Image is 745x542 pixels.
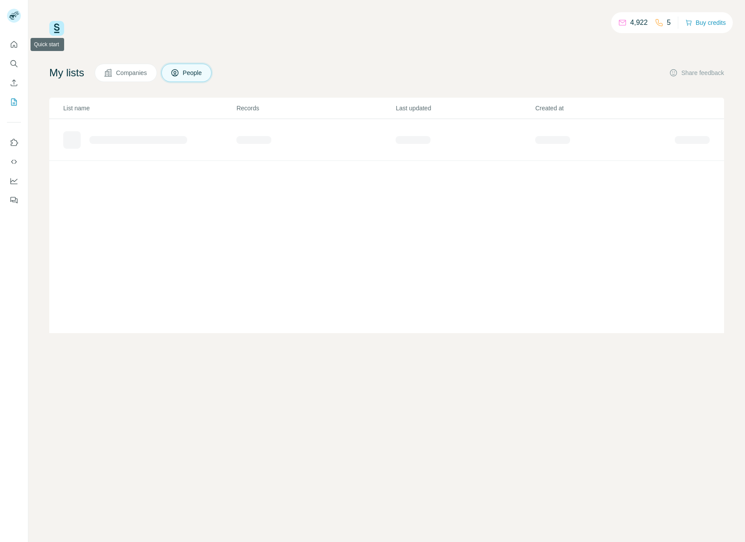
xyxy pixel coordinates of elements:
button: Quick start [7,37,21,52]
button: My lists [7,94,21,110]
img: Surfe Logo [49,21,64,36]
button: Enrich CSV [7,75,21,91]
h4: My lists [49,66,84,80]
p: Created at [535,104,674,112]
button: Dashboard [7,173,21,189]
p: 5 [667,17,671,28]
button: Buy credits [685,17,726,29]
p: Records [236,104,395,112]
span: People [183,68,203,77]
button: Feedback [7,192,21,208]
p: List name [63,104,236,112]
button: Search [7,56,21,72]
p: 4,922 [630,17,648,28]
span: Companies [116,68,148,77]
button: Use Surfe on LinkedIn [7,135,21,150]
button: Use Surfe API [7,154,21,170]
p: Last updated [396,104,534,112]
button: Share feedback [669,68,724,77]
